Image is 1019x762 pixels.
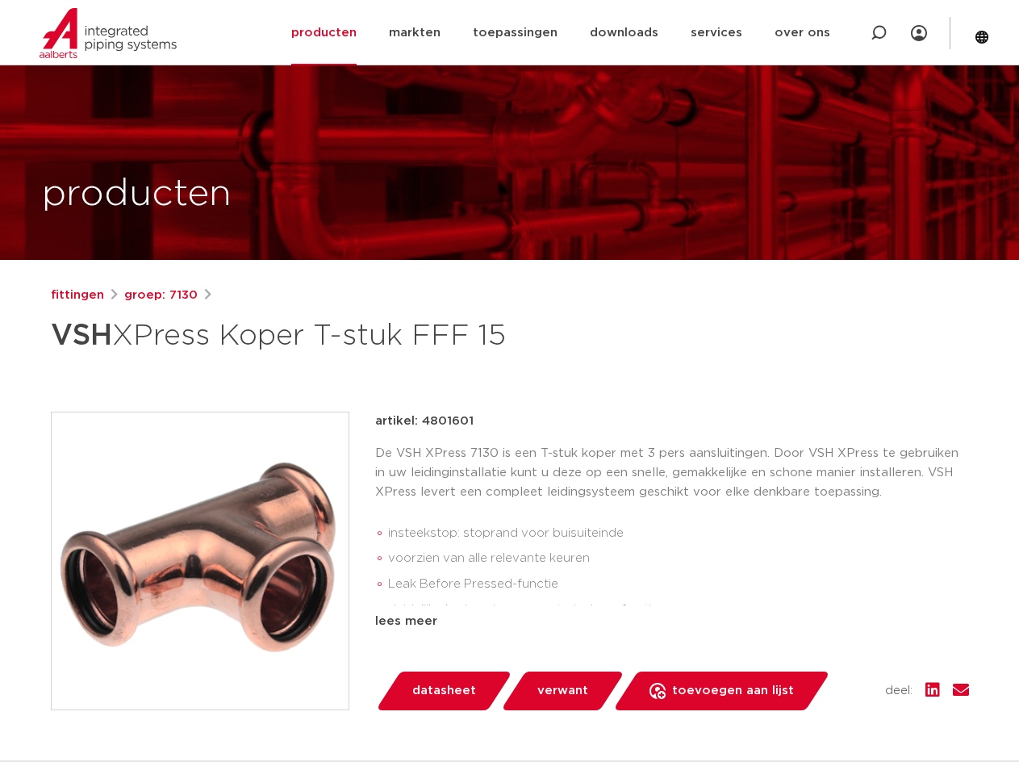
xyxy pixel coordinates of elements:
p: De VSH XPress 7130 is een T-stuk koper met 3 pers aansluitingen. Door VSH XPress te gebruiken in ... [375,444,969,502]
li: voorzien van alle relevante keuren [388,546,969,571]
li: insteekstop: stoprand voor buisuiteinde [388,521,969,546]
span: deel: [885,681,913,701]
a: datasheet [375,672,512,710]
li: duidelijke herkenning van materiaal en afmeting [388,597,969,623]
h1: XPress Koper T-stuk FFF 15 [51,312,657,360]
span: toevoegen aan lijst [672,678,794,704]
p: artikel: 4801601 [375,412,474,431]
span: verwant [537,678,588,704]
a: groep: 7130 [124,286,198,305]
strong: VSH [51,321,112,350]
span: datasheet [412,678,476,704]
img: Product Image for VSH XPress Koper T-stuk FFF 15 [52,412,349,710]
a: fittingen [51,286,104,305]
li: Leak Before Pressed-functie [388,571,969,597]
div: lees meer [375,612,969,631]
h1: producten [42,169,232,220]
a: verwant [500,672,624,710]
